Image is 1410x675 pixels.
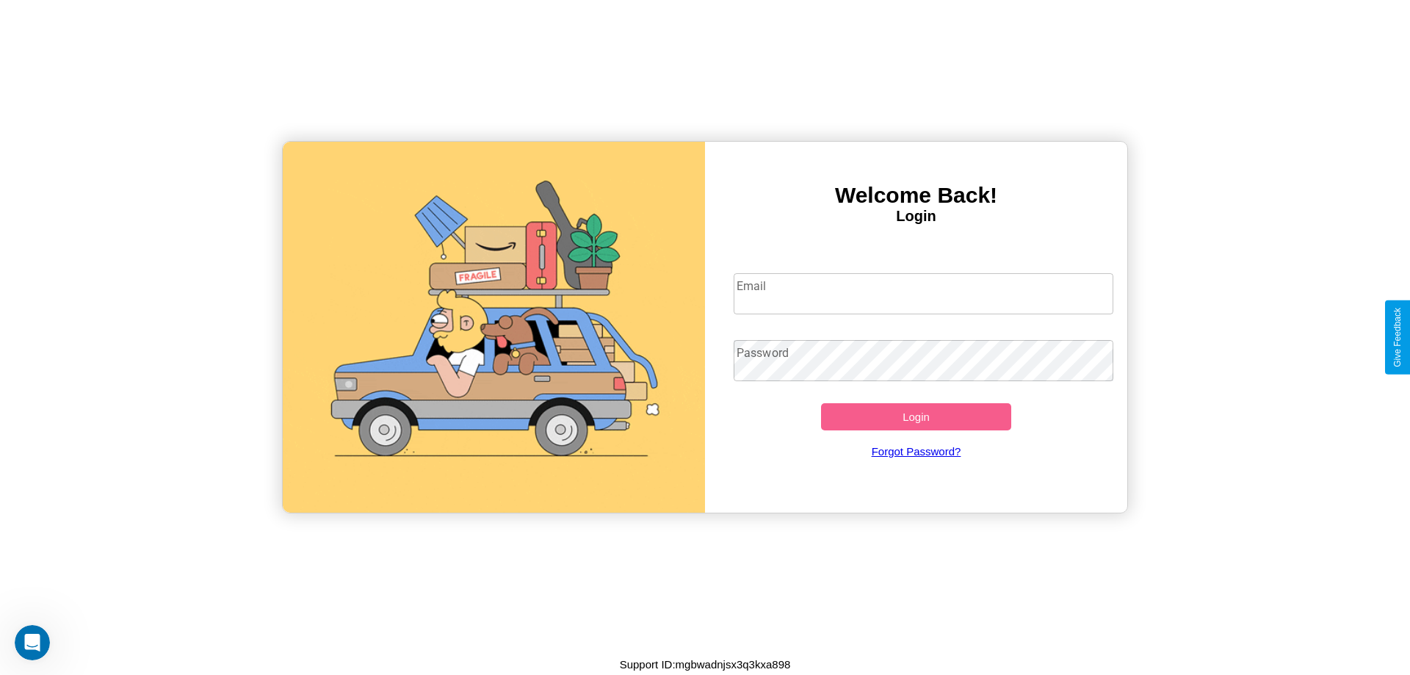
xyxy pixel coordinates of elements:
[620,654,791,674] p: Support ID: mgbwadnjsx3q3kxa898
[726,430,1107,472] a: Forgot Password?
[15,625,50,660] iframe: Intercom live chat
[283,142,705,513] img: gif
[1392,308,1403,367] div: Give Feedback
[705,208,1127,225] h4: Login
[821,403,1011,430] button: Login
[705,183,1127,208] h3: Welcome Back!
